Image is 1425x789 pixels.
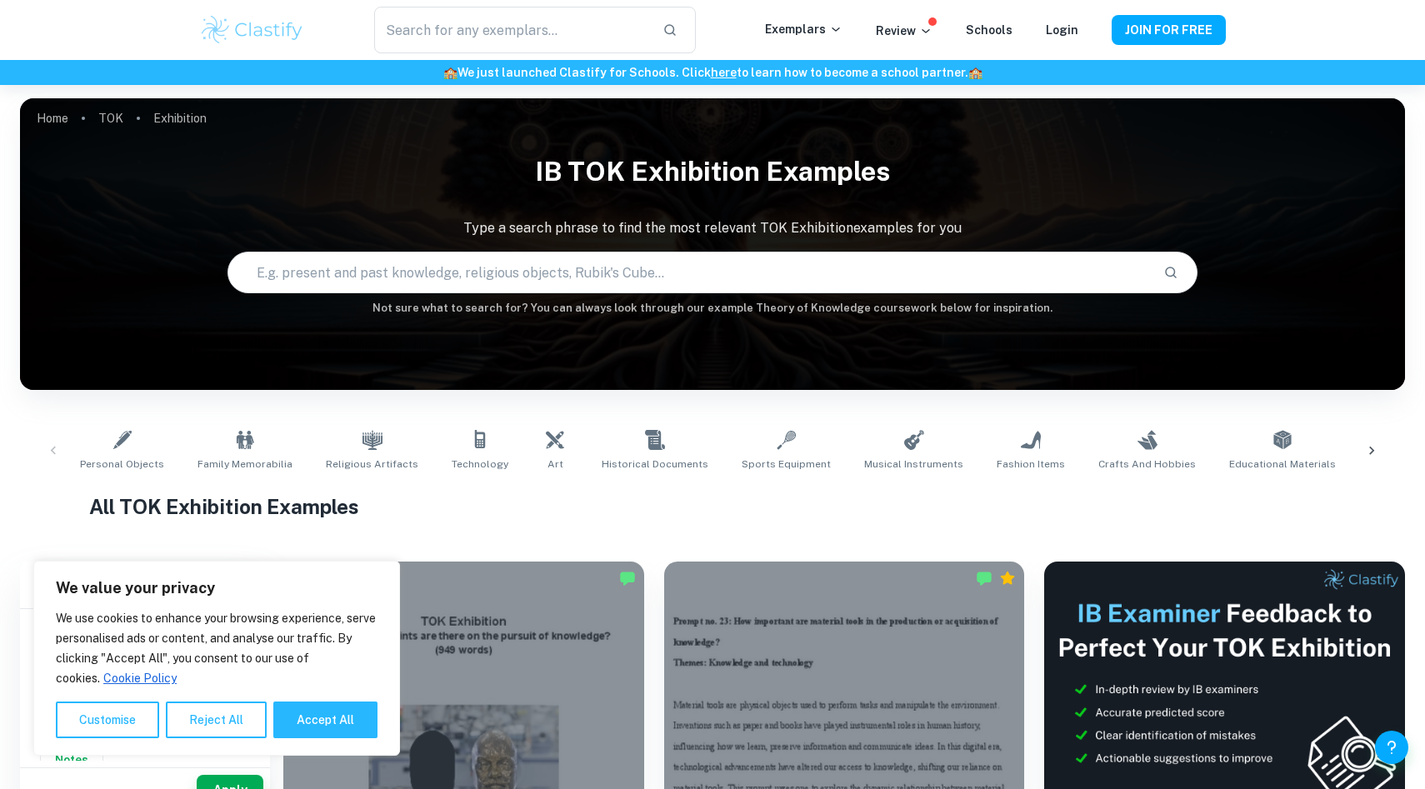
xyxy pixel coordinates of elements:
span: Educational Materials [1229,457,1336,472]
span: Personal Objects [80,457,164,472]
p: Type a search phrase to find the most relevant TOK Exhibition examples for you [20,218,1405,238]
button: Accept All [273,702,377,738]
p: Review [876,22,932,40]
a: Schools [966,23,1012,37]
img: Marked [976,570,992,587]
a: Login [1046,23,1078,37]
span: Fashion Items [997,457,1065,472]
span: Musical Instruments [864,457,963,472]
input: E.g. present and past knowledge, religious objects, Rubik's Cube... [228,249,1149,296]
a: here [711,66,737,79]
p: We value your privacy [56,578,377,598]
button: JOIN FOR FREE [1112,15,1226,45]
p: Exemplars [765,20,842,38]
img: Marked [619,570,636,587]
h6: Filter exemplars [20,562,270,608]
input: Search for any exemplars... [374,7,649,53]
span: Historical Documents [602,457,708,472]
h6: Not sure what to search for? You can always look through our example Theory of Knowledge coursewo... [20,300,1405,317]
span: Religious Artifacts [326,457,418,472]
button: Help and Feedback [1375,731,1408,764]
button: Notes [41,740,102,780]
span: 🏫 [968,66,982,79]
a: TOK [98,107,123,130]
span: Sports Equipment [742,457,831,472]
span: Family Memorabilia [197,457,292,472]
a: Cookie Policy [102,671,177,686]
h1: IB TOK Exhibition examples [20,145,1405,198]
p: Exhibition [153,109,207,127]
img: Clastify logo [199,13,305,47]
span: Art [547,457,563,472]
div: We value your privacy [33,561,400,756]
h1: All TOK Exhibition Examples [89,492,1336,522]
a: Home [37,107,68,130]
span: Technology [452,457,508,472]
h6: We just launched Clastify for Schools. Click to learn how to become a school partner. [3,63,1422,82]
span: 🏫 [443,66,457,79]
p: We use cookies to enhance your browsing experience, serve personalised ads or content, and analys... [56,608,377,688]
span: Crafts and Hobbies [1098,457,1196,472]
button: Reject All [166,702,267,738]
button: Search [1157,258,1185,287]
button: Customise [56,702,159,738]
div: Premium [999,570,1016,587]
